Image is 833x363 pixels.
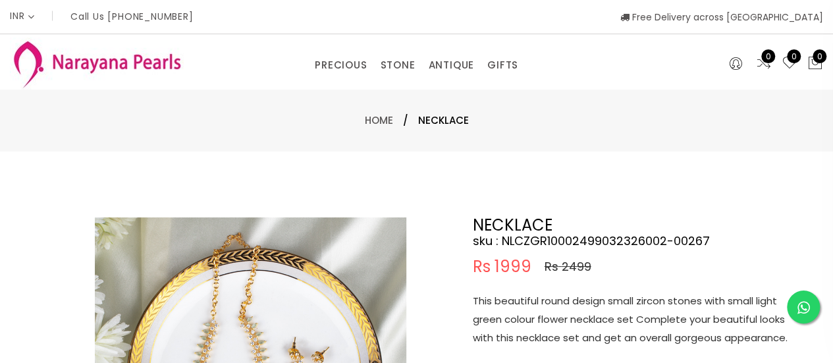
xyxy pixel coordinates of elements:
a: ANTIQUE [428,55,474,75]
span: 0 [761,49,775,63]
a: PRECIOUS [315,55,367,75]
p: Call Us [PHONE_NUMBER] [70,12,194,21]
span: 0 [813,49,826,63]
a: 0 [782,55,797,72]
span: NECKLACE [418,113,469,128]
span: Rs 1999 [473,259,531,275]
a: 0 [756,55,772,72]
h2: NECKLACE [473,217,802,233]
p: This beautiful round design small zircon stones with small light green colour flower necklace set... [473,292,802,347]
span: 0 [787,49,801,63]
a: GIFTS [487,55,518,75]
a: Home [365,113,393,127]
h4: sku : NLCZGR10002499032326002-00267 [473,233,802,249]
span: / [403,113,408,128]
span: Rs 2499 [545,259,591,275]
a: STONE [380,55,415,75]
span: Free Delivery across [GEOGRAPHIC_DATA] [620,11,823,24]
button: 0 [807,55,823,72]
